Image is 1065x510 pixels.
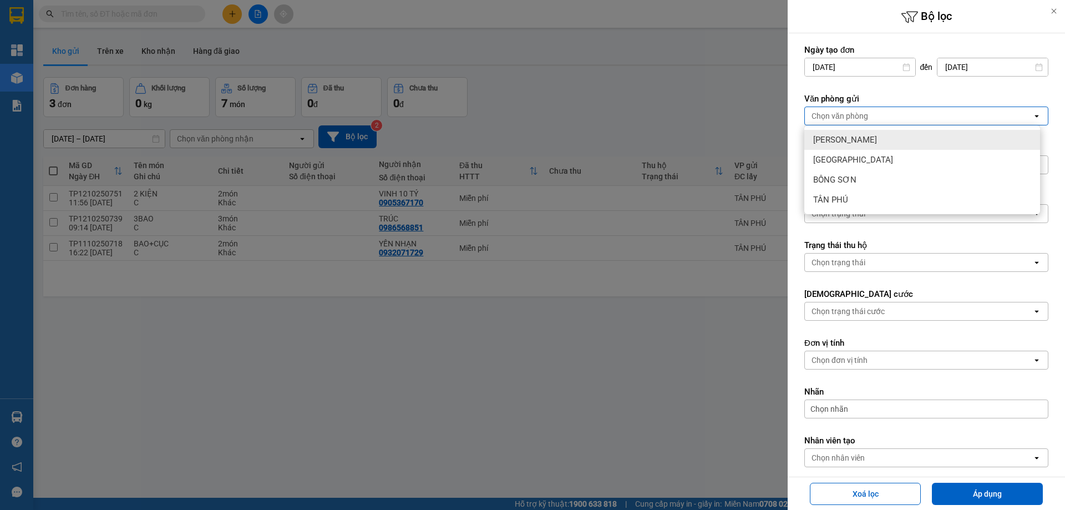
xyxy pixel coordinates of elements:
[813,134,877,145] span: [PERSON_NAME]
[812,257,865,268] div: Chọn trạng thái
[80,70,95,85] span: SL
[805,58,915,76] input: Select a date.
[9,9,122,34] div: [GEOGRAPHIC_DATA]
[804,44,1048,55] label: Ngày tạo đơn
[813,194,848,205] span: TÂN PHÚ
[813,174,856,185] span: BỒNG SƠN
[9,9,27,21] span: Gửi:
[812,306,885,317] div: Chọn trạng thái cước
[810,403,848,415] span: Chọn nhãn
[1032,258,1041,267] svg: open
[804,125,1040,214] ul: Menu
[937,58,1048,76] input: Select a date.
[130,9,219,34] div: [PERSON_NAME]
[1032,307,1041,316] svg: open
[804,289,1048,300] label: [DEMOGRAPHIC_DATA] cước
[804,435,1048,446] label: Nhân viên tạo
[1032,453,1041,462] svg: open
[812,355,868,366] div: Chọn đơn vị tính
[804,240,1048,251] label: Trạng thái thu hộ
[932,483,1043,505] button: Áp dụng
[804,337,1048,349] label: Đơn vị tính
[812,452,865,463] div: Chọn nhân viên
[810,483,921,505] button: Xoá lọc
[130,9,156,21] span: Nhận:
[920,62,933,73] span: đến
[1032,112,1041,120] svg: open
[9,71,219,85] div: Tên hàng: T ( : 1 )
[813,154,893,165] span: [GEOGRAPHIC_DATA]
[1032,356,1041,365] svg: open
[804,386,1048,397] label: Nhãn
[130,34,219,48] div: ANH HOÀNG
[788,8,1065,26] h6: Bộ lọc
[812,110,868,122] div: Chọn văn phòng
[804,93,1048,104] label: Văn phòng gửi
